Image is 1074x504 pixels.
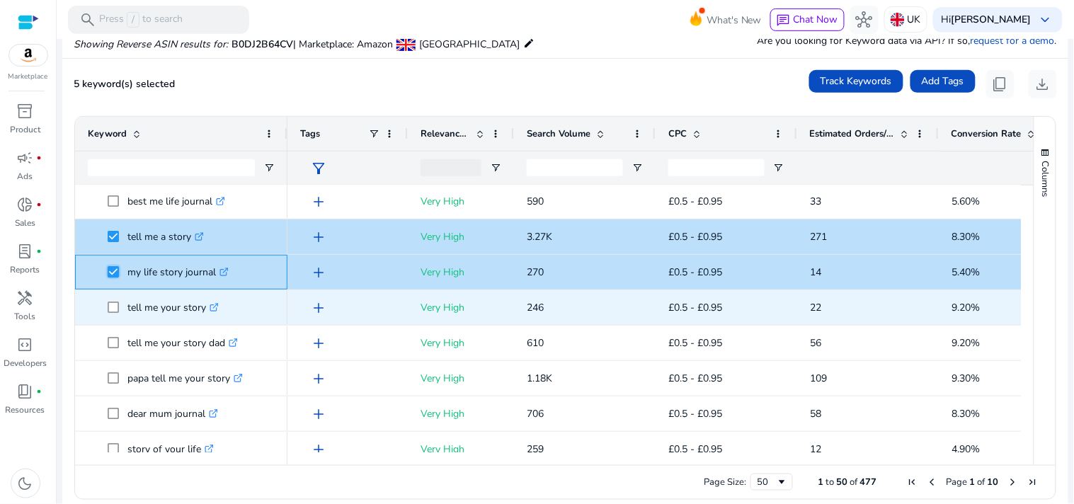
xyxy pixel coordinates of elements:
span: £0.5 - £0.95 [668,265,722,279]
span: 5.40% [952,265,980,279]
div: Page Size [750,474,793,491]
button: hub [850,6,879,34]
p: Very High [421,258,501,287]
span: B0DJ2B64CV [232,38,293,51]
p: best me life journal [127,187,225,216]
span: 9.30% [952,372,980,385]
button: Open Filter Menu [632,162,643,173]
span: CPC [668,127,687,140]
p: Press to search [99,12,183,28]
p: my life story journal [127,258,229,287]
p: Very High [421,293,501,322]
div: 50 [758,476,777,488]
span: campaign [17,149,34,166]
span: 610 [527,336,544,350]
p: Very High [421,222,501,251]
span: 10 [988,476,999,488]
span: lab_profile [17,243,34,260]
span: 14 [810,265,821,279]
span: Estimated Orders/Month [810,127,895,140]
span: Chat Now [794,13,838,26]
button: Open Filter Menu [773,162,784,173]
p: Product [10,123,40,136]
p: Very High [421,187,501,216]
p: Very High [421,435,501,464]
span: 12 [810,442,821,456]
span: 9.20% [952,301,980,314]
p: dear mum journal [127,399,218,428]
input: Keyword Filter Input [88,159,255,176]
span: add [310,193,327,210]
span: code_blocks [17,336,34,353]
p: Hi [942,15,1032,25]
p: Very High [421,328,501,357]
p: tell me a story [127,222,204,251]
span: Track Keywords [821,74,892,88]
span: add [310,406,327,423]
span: download [1034,76,1051,93]
span: 5 keyword(s) selected [74,77,175,91]
span: £0.5 - £0.95 [668,407,722,420]
span: 270 [527,265,544,279]
span: add [310,370,327,387]
span: handyman [17,290,34,307]
p: tell me your story dad [127,328,238,357]
div: Page Size: [704,476,746,488]
span: £0.5 - £0.95 [668,442,722,456]
span: keyboard_arrow_down [1037,11,1054,28]
button: content_copy [986,70,1015,98]
span: 1 [818,476,824,488]
span: add [310,335,327,352]
span: Relevance Score [421,127,470,140]
input: CPC Filter Input [668,159,765,176]
span: add [310,299,327,316]
span: / [127,12,139,28]
span: add [310,229,327,246]
p: Very High [421,364,501,393]
div: Last Page [1027,476,1039,488]
i: Showing Reverse ASIN results for: [74,38,228,51]
p: Ads [18,170,33,183]
span: Columns [1039,161,1052,197]
span: add [310,264,327,281]
div: Next Page [1007,476,1019,488]
span: dark_mode [17,475,34,492]
span: £0.5 - £0.95 [668,372,722,385]
span: Page [947,476,968,488]
p: Marketplace [8,71,48,82]
span: 109 [810,372,827,385]
div: Previous Page [927,476,938,488]
span: 33 [810,195,821,208]
span: Tags [300,127,320,140]
span: 8.30% [952,230,980,244]
span: book_4 [17,383,34,400]
span: chat [777,13,791,28]
span: 4.90% [952,442,980,456]
span: 50 [837,476,848,488]
span: 56 [810,336,821,350]
span: to [826,476,835,488]
span: filter_alt [310,160,327,177]
span: Search Volume [527,127,590,140]
p: Reports [11,263,40,276]
span: fiber_manual_record [37,155,42,161]
span: £0.5 - £0.95 [668,195,722,208]
button: Add Tags [910,70,976,93]
span: | Marketplace: Amazon [293,38,393,51]
p: papa tell me your story [127,364,243,393]
p: Tools [15,310,36,323]
span: 1.18K [527,372,552,385]
span: 259 [527,442,544,456]
button: download [1029,70,1057,98]
p: story of your life [127,435,214,464]
span: add [310,441,327,458]
span: 3.27K [527,230,552,244]
span: 1 [970,476,976,488]
span: 5.60% [952,195,980,208]
div: First Page [907,476,918,488]
input: Search Volume Filter Input [527,159,623,176]
button: chatChat Now [770,8,845,31]
img: amazon.svg [9,45,47,66]
span: donut_small [17,196,34,213]
p: Developers [4,357,47,370]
